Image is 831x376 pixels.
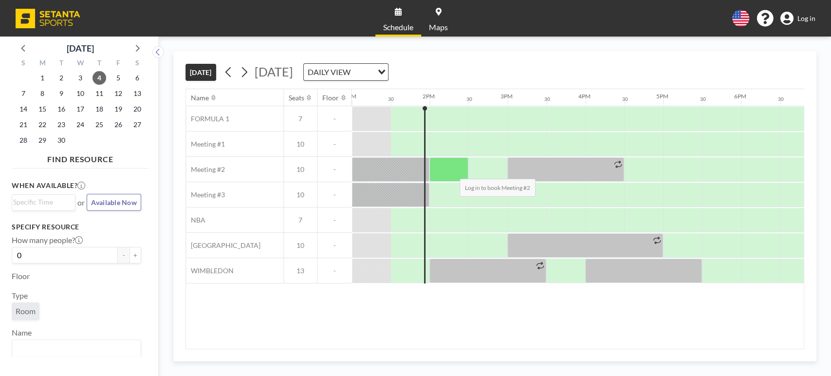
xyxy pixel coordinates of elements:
span: Thursday, September 18, 2025 [92,102,106,116]
span: 13 [284,266,317,275]
span: - [317,140,351,149]
h4: FIND RESOURCE [12,150,149,164]
span: 10 [284,165,317,174]
span: Thursday, September 25, 2025 [92,118,106,132]
a: Log in [780,12,815,25]
span: Saturday, September 13, 2025 [130,87,144,100]
div: T [52,57,71,70]
span: Wednesday, September 3, 2025 [74,71,87,85]
span: Sunday, September 7, 2025 [17,87,30,100]
span: Tuesday, September 30, 2025 [55,133,68,147]
div: S [128,57,147,70]
div: 30 [777,96,783,102]
span: Monday, September 22, 2025 [36,118,49,132]
div: 30 [544,96,550,102]
span: DAILY VIEW [306,66,352,78]
span: or [77,198,85,207]
span: Wednesday, September 24, 2025 [74,118,87,132]
span: Tuesday, September 23, 2025 [55,118,68,132]
span: Sunday, September 28, 2025 [17,133,30,147]
div: W [71,57,90,70]
div: Seats [289,94,304,102]
div: [DATE] [67,41,94,55]
span: Saturday, September 6, 2025 [130,71,144,85]
button: - [118,247,129,263]
label: Type [12,291,28,301]
span: - [317,165,351,174]
span: Saturday, September 20, 2025 [130,102,144,116]
span: 10 [284,241,317,250]
span: 7 [284,216,317,225]
div: 30 [700,96,705,102]
span: Friday, September 26, 2025 [111,118,125,132]
div: 4PM [578,93,590,100]
input: Search for option [13,342,135,355]
span: 7 [284,114,317,123]
span: [GEOGRAPHIC_DATA] [186,241,260,250]
span: Room [16,306,36,316]
div: Search for option [12,195,75,209]
span: - [317,216,351,225]
div: 6PM [734,93,746,100]
span: Monday, September 1, 2025 [36,71,49,85]
input: Search for option [13,197,70,207]
label: Name [12,328,32,338]
span: [DATE] [255,64,293,79]
div: Floor [322,94,339,102]
span: Friday, September 5, 2025 [111,71,125,85]
span: Tuesday, September 9, 2025 [55,87,68,100]
span: Maps [429,23,448,31]
div: M [33,57,52,70]
span: Available Now [91,198,137,207]
div: Search for option [12,340,141,357]
div: Name [191,94,209,102]
div: T [90,57,109,70]
span: Tuesday, September 16, 2025 [55,102,68,116]
span: NBA [186,216,205,225]
span: FORMULA 1 [186,114,229,123]
span: Saturday, September 27, 2025 [130,118,144,132]
span: Thursday, September 4, 2025 [92,71,106,85]
span: Meeting #2 [186,165,225,174]
span: 10 [284,140,317,149]
div: 30 [388,96,394,102]
span: Tuesday, September 2, 2025 [55,71,68,85]
img: organization-logo [16,9,80,28]
span: WIMBLEDON [186,266,234,275]
span: Monday, September 15, 2025 [36,102,49,116]
span: Wednesday, September 10, 2025 [74,87,87,100]
label: How many people? [12,235,83,245]
span: Friday, September 12, 2025 [111,87,125,100]
span: Meeting #3 [186,190,225,199]
span: - [317,241,351,250]
span: Meeting #1 [186,140,225,149]
div: S [14,57,33,70]
span: Schedule [383,23,413,31]
span: Thursday, September 11, 2025 [92,87,106,100]
div: 2PM [422,93,434,100]
div: 30 [466,96,472,102]
span: Monday, September 29, 2025 [36,133,49,147]
div: F [109,57,128,70]
span: - [317,190,351,199]
button: + [129,247,141,263]
span: - [317,266,351,275]
span: Sunday, September 21, 2025 [17,118,30,132]
span: Friday, September 19, 2025 [111,102,125,116]
div: 3PM [500,93,512,100]
div: 5PM [656,93,668,100]
button: Available Now [87,194,141,211]
span: 10 [284,190,317,199]
label: Floor [12,271,30,281]
span: Log in [797,14,815,23]
span: - [317,114,351,123]
button: [DATE] [185,64,216,81]
div: 30 [622,96,628,102]
span: Monday, September 8, 2025 [36,87,49,100]
div: Search for option [304,64,388,80]
input: Search for option [353,66,372,78]
span: Log in to book Meeting #2 [460,179,536,197]
span: Wednesday, September 17, 2025 [74,102,87,116]
span: Sunday, September 14, 2025 [17,102,30,116]
h3: Specify resource [12,223,141,231]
